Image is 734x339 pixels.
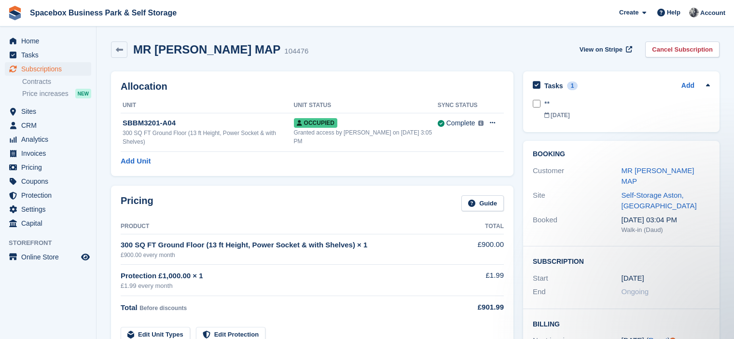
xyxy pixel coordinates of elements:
td: £1.99 [467,265,504,296]
a: Add Unit [121,156,151,167]
img: stora-icon-8386f47178a22dfd0bd8f6a31ec36ba5ce8667c1dd55bd0f319d3a0aa187defe.svg [8,6,22,20]
span: Price increases [22,89,69,98]
th: Unit Status [294,98,438,113]
h2: Allocation [121,81,504,92]
a: Contracts [22,77,91,86]
span: Protection [21,189,79,202]
div: [DATE] [544,111,710,120]
a: View on Stripe [576,41,634,57]
div: 300 SQ FT Ground Floor (13 ft Height, Power Socket & with Shelves) × 1 [121,240,467,251]
div: NEW [75,89,91,98]
span: Pricing [21,161,79,174]
a: Add [681,81,694,92]
span: Account [700,8,725,18]
h2: Booking [533,150,710,158]
a: menu [5,62,91,76]
a: menu [5,147,91,160]
a: Preview store [80,251,91,263]
div: 300 SQ FT Ground Floor (13 ft Height, Power Socket & with Shelves) [123,129,294,146]
div: Complete [446,118,475,128]
span: Storefront [9,238,96,248]
div: [DATE] 03:04 PM [622,215,710,226]
a: Cancel Subscription [645,41,720,57]
span: Online Store [21,250,79,264]
div: Start [533,273,622,284]
span: Create [619,8,638,17]
h2: Tasks [544,81,563,90]
a: menu [5,250,91,264]
time: 2025-08-29 00:00:00 UTC [622,273,644,284]
h2: Billing [533,319,710,328]
a: Price increases NEW [22,88,91,99]
span: Sites [21,105,79,118]
th: Sync Status [438,98,484,113]
span: Home [21,34,79,48]
a: menu [5,48,91,62]
span: Help [667,8,680,17]
div: 104476 [284,46,308,57]
span: CRM [21,119,79,132]
h2: Pricing [121,195,153,211]
a: menu [5,189,91,202]
span: Before discounts [139,305,187,312]
h2: MR [PERSON_NAME] MAP [133,43,280,56]
div: End [533,286,622,298]
span: Coupons [21,175,79,188]
img: SUDIPTA VIRMANI [689,8,699,17]
div: SBBM3201-A04 [123,118,294,129]
a: Guide [461,195,504,211]
div: Customer [533,165,622,187]
a: menu [5,175,91,188]
a: menu [5,34,91,48]
div: £901.99 [467,302,504,313]
td: £900.00 [467,234,504,264]
h2: Subscription [533,256,710,266]
a: menu [5,203,91,216]
span: Ongoing [622,287,649,296]
a: menu [5,217,91,230]
a: Self-Storage Aston, [GEOGRAPHIC_DATA] [622,191,697,210]
span: Subscriptions [21,62,79,76]
span: Settings [21,203,79,216]
div: Site [533,190,622,212]
a: menu [5,133,91,146]
div: Protection £1,000.00 × 1 [121,271,467,282]
div: Booked [533,215,622,235]
th: Unit [121,98,294,113]
a: menu [5,119,91,132]
div: £900.00 every month [121,251,467,259]
a: MR [PERSON_NAME] MAP [622,166,694,186]
img: icon-info-grey-7440780725fd019a000dd9b08b2336e03edf1995a4989e88bcd33f0948082b44.svg [478,121,484,126]
span: Tasks [21,48,79,62]
span: Analytics [21,133,79,146]
div: Granted access by [PERSON_NAME] on [DATE] 3:05 PM [294,128,438,146]
div: 1 [567,81,578,90]
div: £1.99 every month [121,281,467,291]
th: Total [467,219,504,234]
span: Occupied [294,118,337,128]
span: Capital [21,217,79,230]
a: menu [5,105,91,118]
th: Product [121,219,467,234]
a: Spacebox Business Park & Self Storage [26,5,180,21]
span: Invoices [21,147,79,160]
span: Total [121,303,138,312]
div: Walk-in (Daud) [622,225,710,235]
a: menu [5,161,91,174]
span: View on Stripe [580,45,623,54]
